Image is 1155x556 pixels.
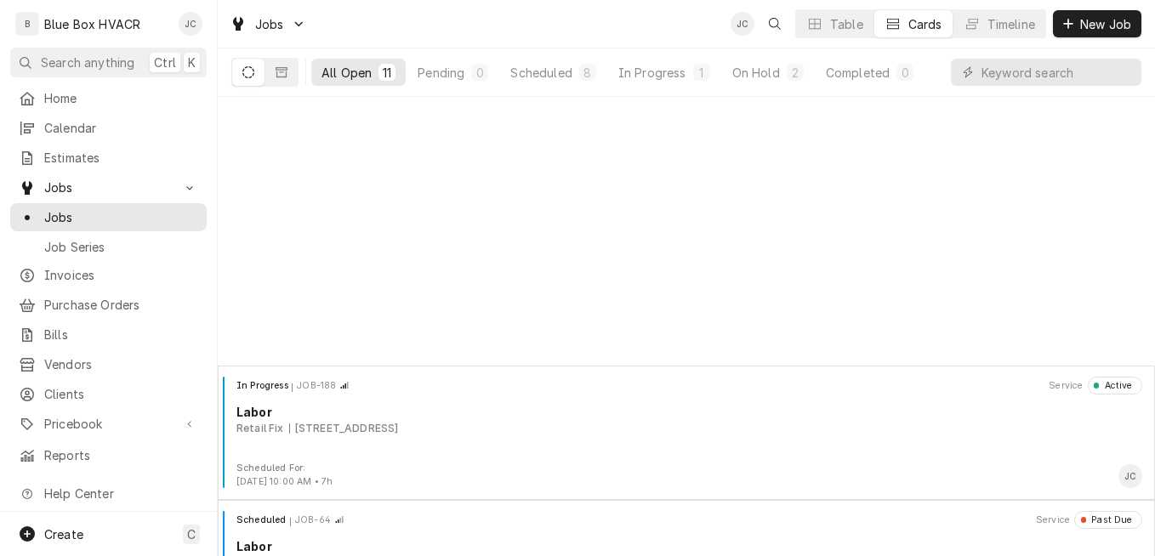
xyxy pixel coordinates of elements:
span: Search anything [41,54,134,71]
div: Completed [826,64,890,82]
div: 0 [900,64,910,82]
div: 2 [790,64,800,82]
button: Search anythingCtrlK [10,48,207,77]
div: Active [1099,379,1132,393]
a: Vendors [10,350,207,378]
span: Jobs [255,15,284,33]
span: New Job [1077,15,1135,33]
div: All Open [321,64,372,82]
div: Josh Canfield's Avatar [731,12,754,36]
a: Invoices [10,261,207,289]
a: Clients [10,380,207,408]
a: Bills [10,321,207,349]
div: Card Header Primary Content [236,511,344,528]
div: Card Body [225,403,1148,436]
span: C [187,525,196,543]
div: Pending [418,64,464,82]
div: 8 [583,64,593,82]
span: Purchase Orders [44,296,198,314]
span: Reports [44,446,198,464]
span: Jobs [44,179,173,196]
div: Card Footer Extra Context [236,462,333,489]
input: Keyword search [981,59,1133,86]
div: Object Subtext Primary [236,421,284,436]
div: JC [179,12,202,36]
div: Object Subtext Secondary [289,421,399,436]
span: Calendar [44,119,198,137]
span: Ctrl [154,54,176,71]
div: Josh Canfield's Avatar [179,12,202,36]
div: Object ID [295,513,331,527]
div: Job Card: JOB-188 [218,366,1155,500]
span: Bills [44,326,198,343]
a: Home [10,84,207,112]
a: Go to Jobs [10,173,207,201]
div: Card Footer Primary Content [1118,464,1142,488]
div: Object Extra Context Header [1036,513,1070,527]
div: Scheduled [510,64,572,82]
span: K [188,54,196,71]
span: Estimates [44,149,198,167]
div: 1 [697,64,707,82]
div: Card Header [225,377,1148,394]
div: Timeline [987,15,1035,33]
span: Clients [44,385,198,403]
span: Vendors [44,355,198,373]
span: Create [44,527,83,542]
span: Job Series [44,238,198,256]
span: Invoices [44,266,198,284]
span: Home [44,89,198,107]
span: Jobs [44,208,198,226]
div: In Progress [618,64,686,82]
div: Table [830,15,863,33]
a: Reports [10,441,207,469]
a: Go to Pricebook [10,410,207,438]
div: Card Header [225,511,1148,528]
span: Help Center [44,485,196,502]
div: JC [1118,464,1142,488]
div: Object Extra Context Footer Label [236,462,333,475]
div: 11 [382,64,392,82]
div: Blue Box HVACR [44,15,140,33]
div: Object Extra Context Footer Value [236,475,333,489]
a: Estimates [10,144,207,172]
div: Cards [908,15,942,33]
div: Card Header Secondary Content [1049,377,1142,394]
div: On Hold [732,64,780,82]
div: Object State [236,513,291,527]
button: Open search [761,10,788,37]
div: Object Title [236,537,1142,555]
a: Job Series [10,233,207,261]
div: Object Status [1074,511,1142,528]
span: [DATE] 10:00 AM • 7h [236,476,333,487]
a: Jobs [10,203,207,231]
div: Past Due [1086,513,1133,527]
div: Object Subtext [236,421,1142,436]
div: Object Status [1088,377,1142,394]
div: Object Extra Context Header [1049,379,1083,393]
a: Calendar [10,114,207,142]
div: Card Footer [225,462,1148,489]
div: B [15,12,39,36]
a: Go to What's New [10,509,207,537]
div: Card Header Secondary Content [1036,511,1142,528]
div: Object Title [236,403,1142,421]
div: Card Header Primary Content [236,377,350,394]
div: Object State [236,379,293,393]
a: Purchase Orders [10,291,207,319]
div: Object ID [297,379,336,393]
span: Pricebook [44,415,173,433]
div: Josh Canfield's Avatar [1118,464,1142,488]
div: 0 [475,64,485,82]
div: JC [731,12,754,36]
a: Go to Help Center [10,479,207,508]
button: New Job [1053,10,1141,37]
a: Go to Jobs [223,10,313,38]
